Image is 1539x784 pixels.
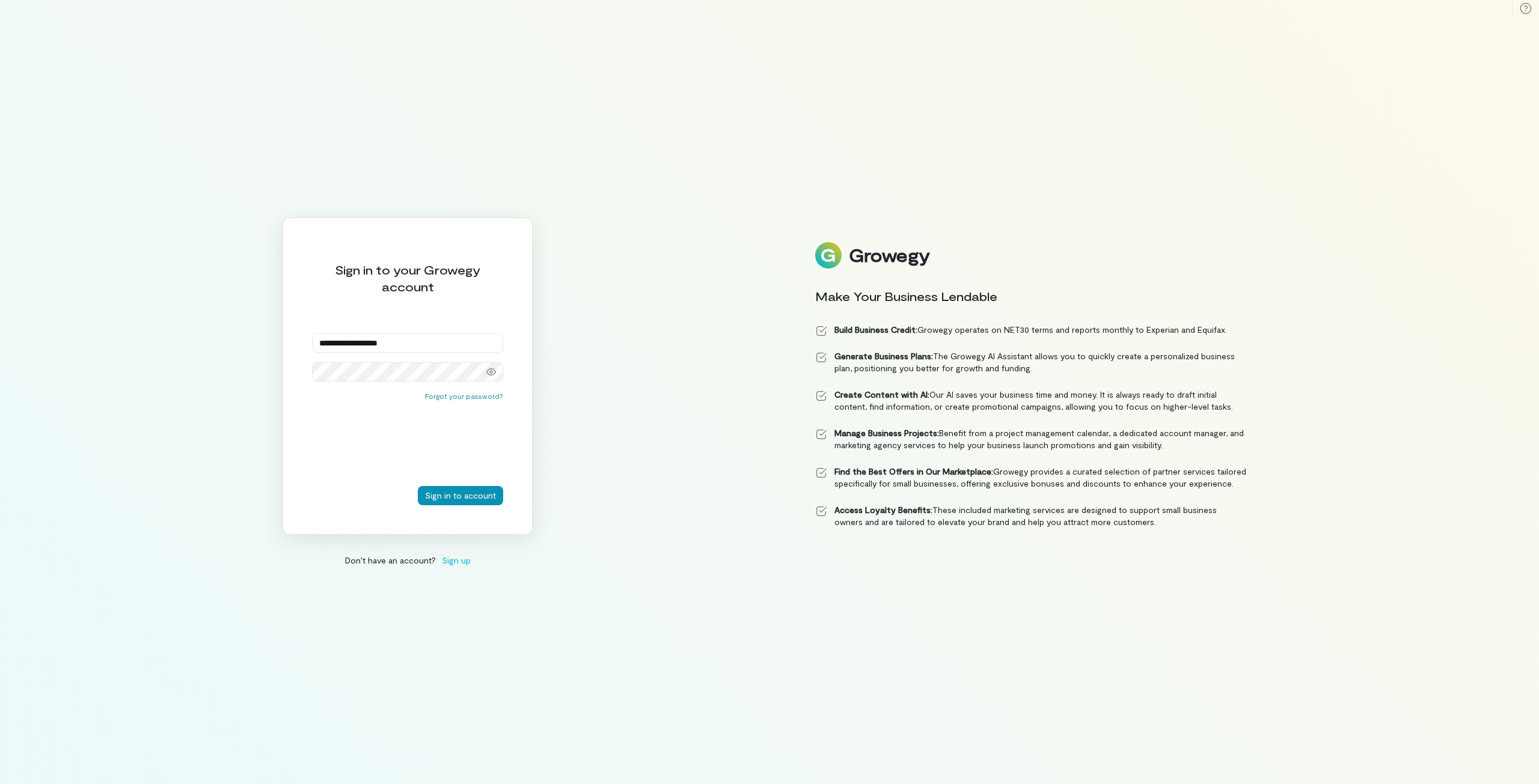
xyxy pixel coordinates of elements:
[442,554,471,567] span: Sign up
[815,427,1247,451] li: Benefit from a project management calendar, a dedicated account manager, and marketing agency ser...
[834,428,939,438] strong: Manage Business Projects:
[815,350,1247,374] li: The Growegy AI Assistant allows you to quickly create a personalized business plan, positioning y...
[815,504,1247,528] li: These included marketing services are designed to support small business owners and are tailored ...
[834,351,933,361] strong: Generate Business Plans:
[834,505,932,515] strong: Access Loyalty Benefits:
[815,288,1247,305] div: Make Your Business Lendable
[834,466,993,476] strong: Find the Best Offers in Our Marketplace:
[312,261,503,295] div: Sign in to your Growegy account
[815,466,1247,490] li: Growegy provides a curated selection of partner services tailored specifically for small business...
[283,554,533,567] div: Don’t have an account?
[815,324,1247,336] li: Growegy operates on NET30 terms and reports monthly to Experian and Equifax.
[418,486,503,505] button: Sign in to account
[849,245,929,266] div: Growegy
[815,242,842,269] img: Logo
[834,389,929,400] strong: Create Content with AI:
[815,389,1247,413] li: Our AI saves your business time and money. It is always ready to draft initial content, find info...
[834,324,917,335] strong: Build Business Credit:
[425,391,503,401] button: Forgot your password?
